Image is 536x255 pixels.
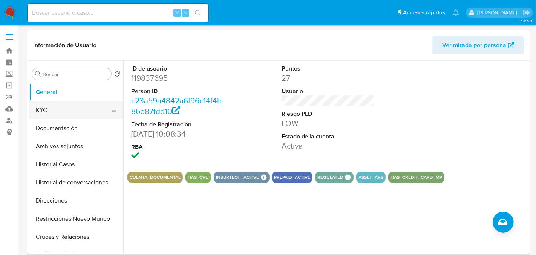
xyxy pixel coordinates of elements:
[131,143,224,151] dt: RBA
[184,9,187,16] span: s
[403,9,445,17] span: Accesos rápidos
[29,228,123,246] button: Cruces y Relaciones
[29,119,123,137] button: Documentación
[29,210,123,228] button: Restricciones Nuevo Mundo
[442,36,506,54] span: Ver mirada por persona
[131,95,222,117] a: c23a59a4842a6f96c14f4b86e87fdd10
[522,9,530,17] a: Salir
[29,83,123,101] button: General
[131,65,224,73] dt: ID de usuario
[453,9,459,16] a: Notificaciones
[477,9,520,16] p: gabriela.sanchez@mercadolibre.com
[432,36,524,54] button: Ver mirada por persona
[131,87,224,95] dt: Person ID
[174,9,180,16] span: ⌥
[282,110,374,118] dt: Riesgo PLD
[282,87,374,95] dt: Usuario
[43,71,108,78] input: Buscar
[282,132,374,141] dt: Estado de la cuenta
[29,174,123,192] button: Historial de conversaciones
[35,71,41,77] button: Buscar
[29,155,123,174] button: Historial Casos
[33,41,96,49] h1: Información de Usuario
[131,73,224,83] dd: 119837695
[29,192,123,210] button: Direcciones
[282,141,374,151] dd: Activa
[131,120,224,129] dt: Fecha de Registración
[29,101,117,119] button: KYC
[282,65,374,73] dt: Puntos
[114,71,120,79] button: Volver al orden por defecto
[282,118,374,129] dd: LOW
[29,137,123,155] button: Archivos adjuntos
[190,8,205,18] button: search-icon
[28,8,208,18] input: Buscar usuario o caso...
[282,73,374,83] dd: 27
[131,129,224,139] dd: [DATE] 10:08:34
